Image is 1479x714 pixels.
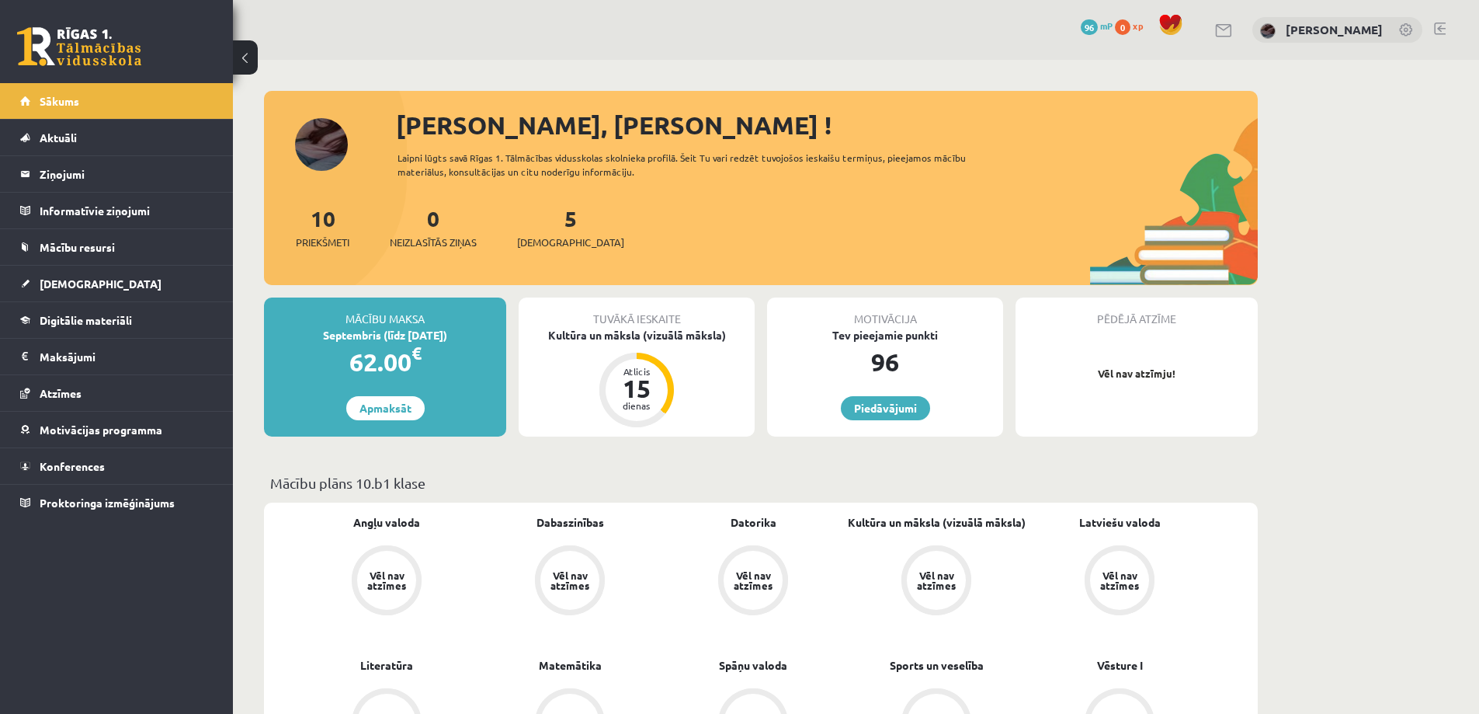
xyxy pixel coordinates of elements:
[40,423,162,437] span: Motivācijas programma
[296,204,349,250] a: 10Priekšmeti
[517,204,624,250] a: 5[DEMOGRAPHIC_DATA]
[20,156,214,192] a: Ziņojumi
[40,386,82,400] span: Atzīmes
[20,266,214,301] a: [DEMOGRAPHIC_DATA]
[264,327,506,343] div: Septembris (līdz [DATE])
[346,396,425,420] a: Apmaksāt
[890,657,984,674] a: Sports un veselība
[731,570,775,590] div: Vēl nav atzīmes
[767,343,1003,381] div: 96
[40,156,214,192] legend: Ziņojumi
[20,412,214,448] a: Motivācijas programma
[20,339,214,374] a: Maksājumi
[517,235,624,250] span: [DEMOGRAPHIC_DATA]
[40,94,79,108] span: Sākums
[767,298,1003,327] div: Motivācija
[40,240,115,254] span: Mācību resursi
[264,298,506,327] div: Mācību maksa
[353,514,420,531] a: Angļu valoda
[360,657,413,674] a: Literatūra
[613,367,660,376] div: Atlicis
[1079,514,1161,531] a: Latviešu valoda
[1115,19,1151,32] a: 0 xp
[20,302,214,338] a: Digitālie materiāli
[40,193,214,228] legend: Informatīvie ziņojumi
[539,657,602,674] a: Matemātika
[548,570,592,590] div: Vēl nav atzīmes
[295,545,478,618] a: Vēl nav atzīmes
[365,570,408,590] div: Vēl nav atzīmes
[1100,19,1113,32] span: mP
[398,151,994,179] div: Laipni lūgts savā Rīgas 1. Tālmācības vidusskolas skolnieka profilā. Šeit Tu vari redzēt tuvojošo...
[719,657,787,674] a: Spāņu valoda
[519,327,755,343] div: Kultūra un māksla (vizuālā māksla)
[1081,19,1113,32] a: 96 mP
[1133,19,1143,32] span: xp
[20,120,214,155] a: Aktuāli
[1286,22,1383,37] a: [PERSON_NAME]
[264,343,506,381] div: 62.00
[390,235,477,250] span: Neizlasītās ziņas
[20,448,214,484] a: Konferences
[396,106,1258,144] div: [PERSON_NAME], [PERSON_NAME] !
[613,401,660,410] div: dienas
[40,131,77,145] span: Aktuāli
[20,485,214,521] a: Proktoringa izmēģinājums
[478,545,661,618] a: Vēl nav atzīmes
[40,496,175,510] span: Proktoringa izmēģinājums
[845,545,1028,618] a: Vēl nav atzīmes
[915,570,958,590] div: Vēl nav atzīmes
[20,83,214,119] a: Sākums
[1115,19,1130,35] span: 0
[20,375,214,411] a: Atzīmes
[20,229,214,265] a: Mācību resursi
[1098,570,1141,590] div: Vēl nav atzīmes
[536,514,604,531] a: Dabaszinības
[731,514,776,531] a: Datorika
[40,459,105,473] span: Konferences
[17,27,141,66] a: Rīgas 1. Tālmācības vidusskola
[390,204,477,250] a: 0Neizlasītās ziņas
[848,514,1026,531] a: Kultūra un māksla (vizuālā māksla)
[411,342,422,364] span: €
[519,298,755,327] div: Tuvākā ieskaite
[270,472,1252,493] p: Mācību plāns 10.b1 klase
[1260,23,1276,39] img: Nikola Karaseva
[1016,298,1258,327] div: Pēdējā atzīme
[1081,19,1098,35] span: 96
[1097,657,1143,674] a: Vēsture I
[519,327,755,430] a: Kultūra un māksla (vizuālā māksla) Atlicis 15 dienas
[1023,366,1250,381] p: Vēl nav atzīmju!
[767,327,1003,343] div: Tev pieejamie punkti
[40,313,132,327] span: Digitālie materiāli
[841,396,930,420] a: Piedāvājumi
[296,235,349,250] span: Priekšmeti
[40,277,161,291] span: [DEMOGRAPHIC_DATA]
[40,339,214,374] legend: Maksājumi
[613,376,660,401] div: 15
[661,545,845,618] a: Vēl nav atzīmes
[1028,545,1211,618] a: Vēl nav atzīmes
[20,193,214,228] a: Informatīvie ziņojumi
